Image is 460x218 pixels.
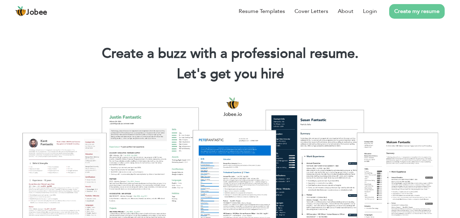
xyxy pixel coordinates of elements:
[10,65,450,83] h2: Let's
[363,7,377,15] a: Login
[15,6,47,17] a: Jobee
[389,4,445,19] a: Create my resume
[210,65,284,83] span: get you hire
[338,7,353,15] a: About
[295,7,328,15] a: Cover Letters
[10,45,450,63] h1: Create a buzz with a professional resume.
[281,65,284,83] span: |
[15,6,26,17] img: jobee.io
[239,7,285,15] a: Resume Templates
[26,9,47,16] span: Jobee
